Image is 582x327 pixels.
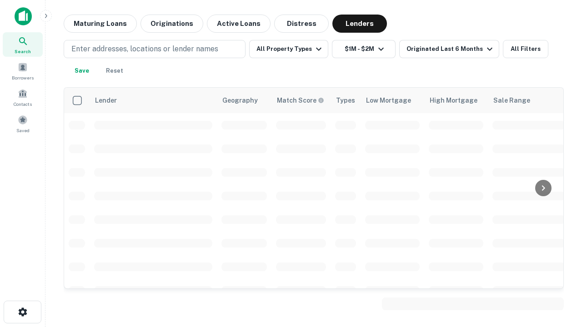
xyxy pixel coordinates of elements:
a: Saved [3,111,43,136]
a: Contacts [3,85,43,109]
span: Search [15,48,31,55]
th: High Mortgage [424,88,488,113]
th: Lender [90,88,217,113]
span: Saved [16,127,30,134]
button: Originations [140,15,203,33]
button: Distress [274,15,329,33]
div: High Mortgage [430,95,477,106]
div: Lender [95,95,117,106]
iframe: Chat Widget [537,254,582,298]
div: Capitalize uses an advanced AI algorithm to match your search with the best lender. The match sco... [277,95,324,105]
img: capitalize-icon.png [15,7,32,25]
button: All Property Types [249,40,328,58]
button: Maturing Loans [64,15,137,33]
div: Sale Range [493,95,530,106]
button: Originated Last 6 Months [399,40,499,58]
button: Lenders [332,15,387,33]
button: Reset [100,62,129,80]
div: Low Mortgage [366,95,411,106]
th: Sale Range [488,88,570,113]
th: Types [331,88,361,113]
span: Contacts [14,100,32,108]
th: Capitalize uses an advanced AI algorithm to match your search with the best lender. The match sco... [271,88,331,113]
button: Enter addresses, locations or lender names [64,40,246,58]
button: All Filters [503,40,548,58]
button: Active Loans [207,15,271,33]
button: Save your search to get updates of matches that match your search criteria. [67,62,96,80]
div: Geography [222,95,258,106]
a: Borrowers [3,59,43,83]
p: Enter addresses, locations or lender names [71,44,218,54]
th: Geography [217,88,271,113]
a: Search [3,32,43,57]
h6: Match Score [277,95,322,105]
div: Originated Last 6 Months [406,44,495,54]
div: Types [336,95,355,106]
button: $1M - $2M [332,40,396,58]
th: Low Mortgage [361,88,424,113]
span: Borrowers [12,74,34,81]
